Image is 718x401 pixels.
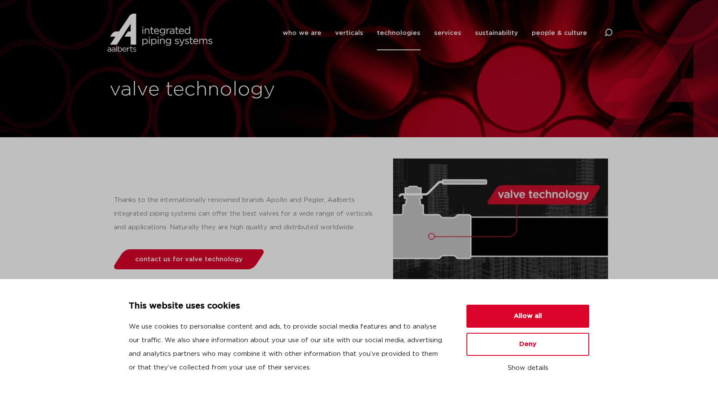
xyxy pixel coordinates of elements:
[283,16,321,50] a: who we are
[434,16,461,50] a: services
[135,256,243,263] span: contact us for valve technology
[466,361,589,375] button: Show details
[110,76,355,104] h1: valve technology
[475,16,518,50] a: sustainability
[283,16,587,50] nav: Menu
[114,193,376,234] p: Thanks to the internationally renowned brands Apollo and Pegler, Aalberts integrated piping syste...
[112,249,266,269] a: contact us for valve technology
[466,305,589,328] button: Allow all
[532,16,587,50] a: people & culture
[466,333,589,356] button: Deny
[129,300,446,313] p: This website uses cookies
[377,16,420,50] a: technologies
[129,320,446,375] p: We use cookies to personalise content and ads, to provide social media features and to analyse ou...
[335,16,363,50] a: verticals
